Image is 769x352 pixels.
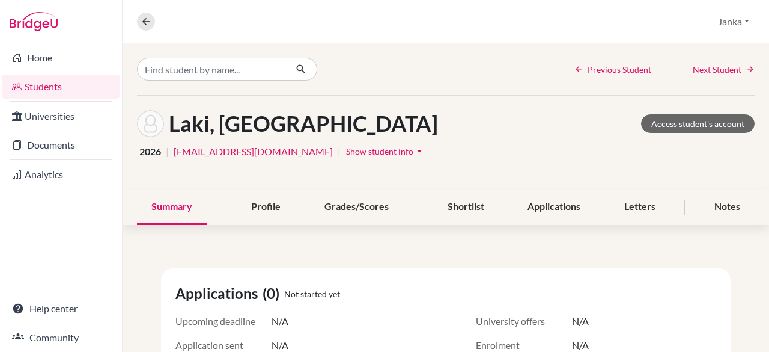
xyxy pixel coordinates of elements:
span: Next Student [693,63,741,76]
div: Notes [700,190,755,225]
span: | [338,144,341,159]
span: Show student info [346,146,413,156]
span: Applications [175,283,263,304]
i: arrow_drop_down [413,145,425,157]
a: Help center [2,297,120,321]
span: | [166,144,169,159]
img: Bridge-U [10,12,58,31]
h1: Laki, [GEOGRAPHIC_DATA] [169,111,438,137]
a: Community [2,326,120,350]
a: Access student's account [641,114,755,133]
span: N/A [272,314,288,329]
a: Next Student [693,63,755,76]
input: Find student by name... [137,58,286,81]
button: Show student infoarrow_drop_down [345,142,426,161]
span: 2026 [139,144,161,159]
img: Lilla Laki's avatar [137,110,164,137]
div: Profile [237,190,295,225]
span: University offers [476,314,572,329]
span: Upcoming deadline [175,314,272,329]
a: Universities [2,104,120,128]
div: Summary [137,190,207,225]
div: Shortlist [433,190,499,225]
button: Janka [713,10,755,33]
span: N/A [572,314,589,329]
a: Analytics [2,162,120,187]
span: (0) [263,283,284,304]
a: [EMAIL_ADDRESS][DOMAIN_NAME] [174,144,333,159]
div: Applications [513,190,595,225]
span: Not started yet [284,288,340,300]
a: Home [2,46,120,70]
a: Students [2,75,120,99]
a: Previous Student [574,63,651,76]
div: Grades/Scores [310,190,403,225]
span: Previous Student [588,63,651,76]
div: Letters [610,190,670,225]
a: Documents [2,133,120,157]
